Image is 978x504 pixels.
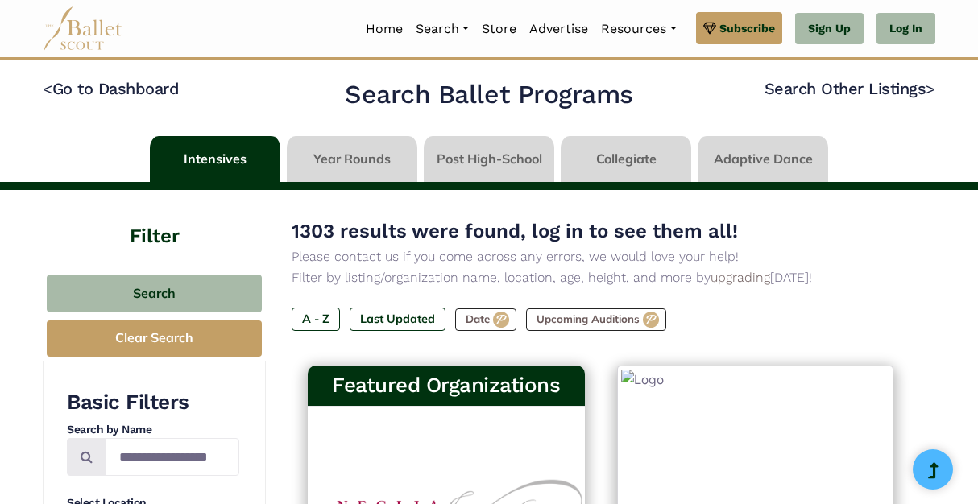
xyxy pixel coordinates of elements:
p: Filter by listing/organization name, location, age, height, and more by [DATE]! [292,267,910,288]
label: Date [455,308,516,331]
a: Resources [595,12,682,46]
button: Clear Search [47,320,262,357]
button: Search [47,275,262,312]
li: Post High-School [421,136,557,182]
p: Please contact us if you come across any errors, we would love your help! [292,246,910,267]
h3: Featured Organizations [321,372,572,399]
a: Log In [876,13,935,45]
a: Advertise [523,12,595,46]
h4: Search by Name [67,422,239,438]
li: Year Rounds [284,136,421,182]
a: Store [475,12,523,46]
label: Upcoming Auditions [526,308,666,331]
h4: Filter [43,190,266,250]
img: gem.svg [703,19,716,37]
li: Intensives [147,136,284,182]
li: Collegiate [557,136,694,182]
a: upgrading [711,270,770,285]
a: Sign Up [795,13,864,45]
code: > [926,78,935,98]
a: Search Other Listings> [765,79,935,98]
input: Search by names... [106,438,239,476]
label: A - Z [292,308,340,330]
h3: Basic Filters [67,389,239,416]
a: Home [359,12,409,46]
h2: Search Ballet Programs [345,78,632,112]
code: < [43,78,52,98]
a: Subscribe [696,12,782,44]
span: 1303 results were found, log in to see them all! [292,220,738,242]
label: Last Updated [350,308,445,330]
span: Subscribe [719,19,775,37]
a: Search [409,12,475,46]
li: Adaptive Dance [694,136,831,182]
a: <Go to Dashboard [43,79,179,98]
